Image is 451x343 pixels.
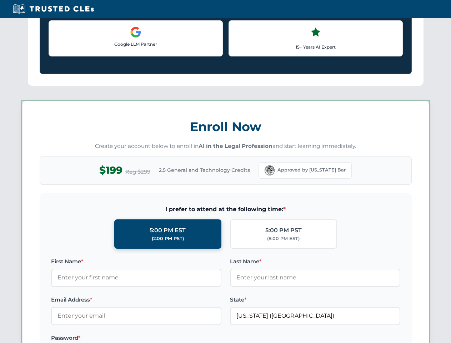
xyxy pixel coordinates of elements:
input: Florida (FL) [230,307,400,325]
span: Reg $299 [125,168,150,176]
p: 15+ Years AI Expert [235,44,397,50]
label: Password [51,334,221,342]
span: $199 [99,162,122,178]
p: Create your account below to enroll in and start learning immediately. [40,142,412,150]
h3: Enroll Now [40,115,412,138]
div: 5:00 PM EST [150,226,186,235]
p: Google LLM Partner [55,41,217,48]
input: Enter your last name [230,269,400,287]
input: Enter your email [51,307,221,325]
label: Last Name [230,257,400,266]
div: (2:00 PM PST) [152,235,184,242]
label: First Name [51,257,221,266]
span: Approved by [US_STATE] Bar [277,166,346,174]
label: Email Address [51,295,221,304]
div: 5:00 PM PST [265,226,302,235]
img: Google [130,26,141,38]
div: (8:00 PM EST) [267,235,300,242]
input: Enter your first name [51,269,221,287]
img: Florida Bar [265,165,275,175]
label: State [230,295,400,304]
span: I prefer to attend at the following time: [51,205,400,214]
img: Trusted CLEs [11,4,96,14]
span: 2.5 General and Technology Credits [159,166,250,174]
strong: AI in the Legal Profession [199,143,272,149]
